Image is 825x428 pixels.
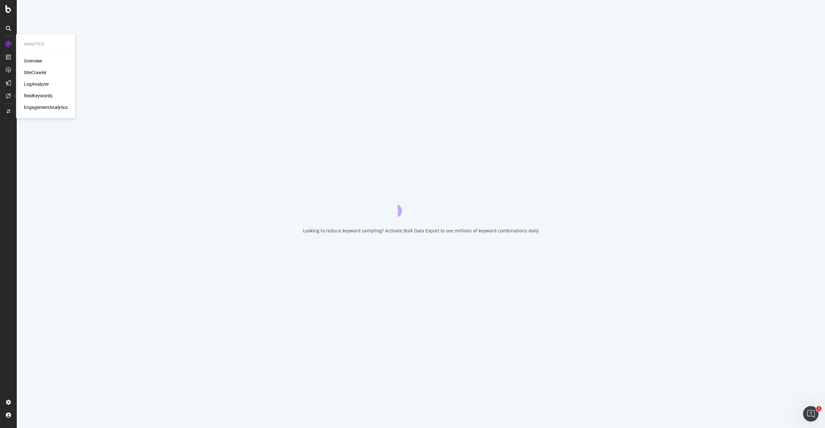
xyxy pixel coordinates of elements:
div: Tooltip anchor [14,93,19,99]
div: Looking to reduce keyword sampling? Activate Bulk Data Export to see millions of keyword combinat... [303,228,539,234]
div: Analytics [24,42,68,47]
a: Overview [24,58,42,64]
span: 1 [816,406,821,411]
a: LogAnalyzer [24,81,49,87]
a: RealKeywords [24,92,53,99]
a: SiteCrawler [24,69,47,76]
div: animation [398,194,444,217]
a: EngagementAnalytics [24,104,68,111]
iframe: Intercom live chat [803,406,819,422]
